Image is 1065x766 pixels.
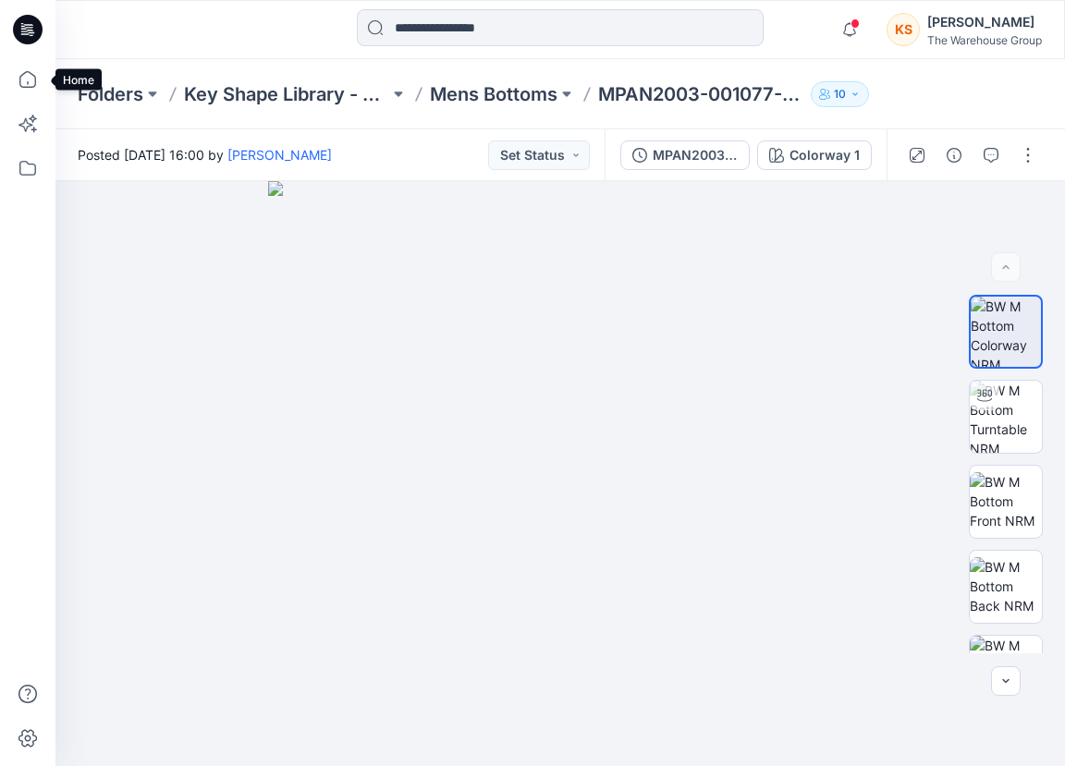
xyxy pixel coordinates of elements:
[927,11,1042,33] div: [PERSON_NAME]
[78,81,143,107] a: Folders
[78,145,332,164] span: Posted [DATE] 16:00 by
[970,472,1042,530] img: BW M Bottom Front NRM
[430,81,557,107] a: Mens Bottoms
[653,145,738,165] div: MPAN2003-001077-PANT RIVET UTILITY PS
[790,145,860,165] div: Colorway 1
[757,140,872,170] button: Colorway 1
[268,181,853,766] img: eyJhbGciOiJIUzI1NiIsImtpZCI6IjAiLCJzbHQiOiJzZXMiLCJ0eXAiOiJKV1QifQ.eyJkYXRhIjp7InR5cGUiOiJzdG9yYW...
[970,636,1042,708] img: BW M Bottom Front CloseUp NRM
[811,81,869,107] button: 10
[227,147,332,163] a: [PERSON_NAME]
[834,84,846,104] p: 10
[970,381,1042,453] img: BW M Bottom Turntable NRM
[971,297,1041,367] img: BW M Bottom Colorway NRM
[620,140,750,170] button: MPAN2003-001077-PANT RIVET UTILITY PS
[927,33,1042,47] div: The Warehouse Group
[970,557,1042,615] img: BW M Bottom Back NRM
[598,81,803,107] p: MPAN2003-001077-PANT RIVET UTILITY PS
[184,81,389,107] a: Key Shape Library - Mens
[939,140,969,170] button: Details
[887,13,920,46] div: KS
